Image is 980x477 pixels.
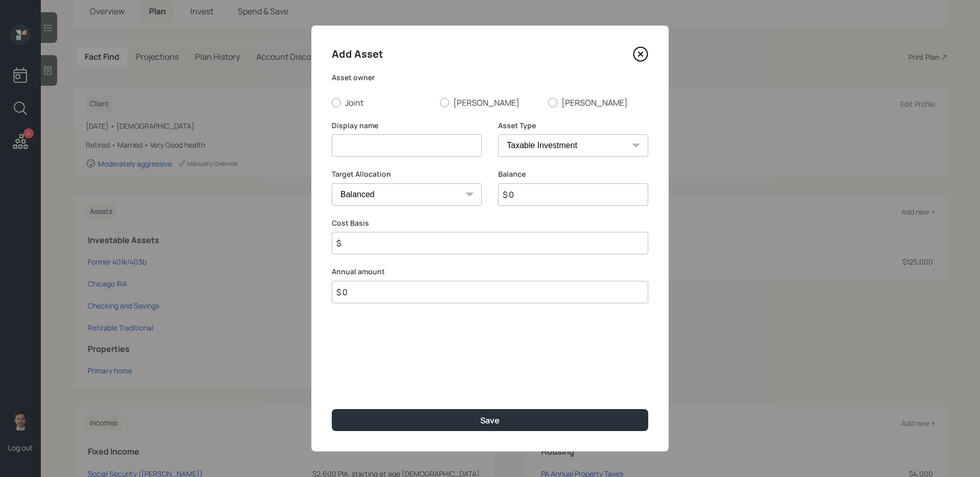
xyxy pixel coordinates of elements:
[332,97,432,108] label: Joint
[332,169,482,179] label: Target Allocation
[480,415,500,426] div: Save
[332,121,482,131] label: Display name
[548,97,648,108] label: [PERSON_NAME]
[498,121,648,131] label: Asset Type
[440,97,540,108] label: [PERSON_NAME]
[498,169,648,179] label: Balance
[332,73,648,83] label: Asset owner
[332,267,648,277] label: Annual amount
[332,46,383,62] h4: Add Asset
[332,409,648,431] button: Save
[332,218,648,228] label: Cost Basis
